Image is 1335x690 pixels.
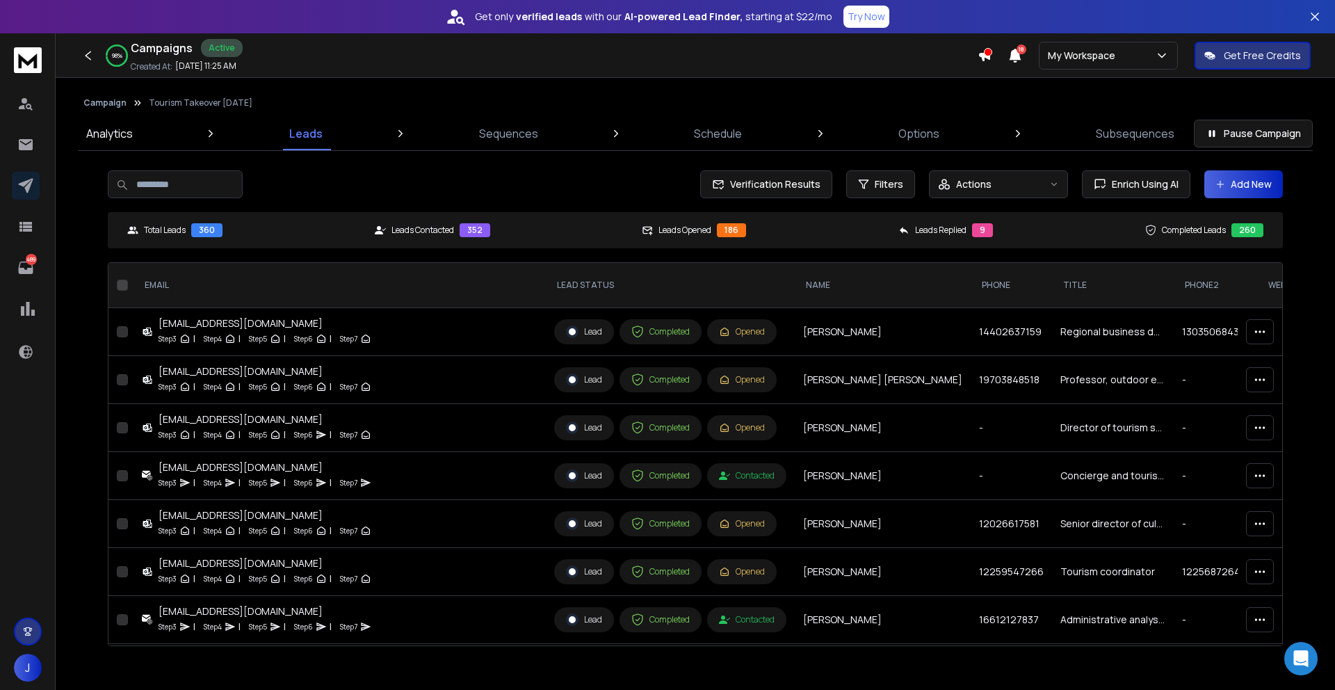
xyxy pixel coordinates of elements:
[1162,225,1226,236] p: Completed Leads
[971,596,1052,644] td: 16612127837
[131,61,172,72] p: Created At:
[204,476,222,490] p: Step 4
[631,374,690,386] div: Completed
[149,97,252,109] p: Tourism Takeover [DATE]
[1052,596,1174,644] td: Administrative analyst, tourism
[1174,263,1257,308] th: Phone2
[249,476,267,490] p: Step 5
[631,422,690,434] div: Completed
[238,524,241,538] p: |
[159,428,177,442] p: Step 3
[1174,596,1257,644] td: -
[719,374,765,385] div: Opened
[14,654,42,682] button: J
[294,524,313,538] p: Step 6
[330,380,332,394] p: |
[719,614,775,625] div: Contacted
[719,326,765,337] div: Opened
[566,326,602,338] div: Lead
[159,620,177,634] p: Step 3
[898,125,939,142] p: Options
[294,428,313,442] p: Step 6
[238,620,241,634] p: |
[631,517,690,530] div: Completed
[281,117,331,150] a: Leads
[795,263,971,308] th: NAME
[1106,177,1179,191] span: Enrich Using AI
[340,620,357,634] p: Step 7
[284,380,286,394] p: |
[1052,263,1174,308] th: title
[294,620,313,634] p: Step 6
[159,316,371,330] div: [EMAIL_ADDRESS][DOMAIN_NAME]
[1082,170,1190,198] button: Enrich Using AI
[340,476,357,490] p: Step 7
[159,332,177,346] p: Step 3
[890,117,948,150] a: Options
[566,470,602,482] div: Lead
[204,620,222,634] p: Step 4
[479,125,538,142] p: Sequences
[249,428,267,442] p: Step 5
[1174,452,1257,500] td: -
[658,225,711,236] p: Leads Opened
[719,470,775,481] div: Contacted
[204,524,222,538] p: Step 4
[159,556,371,570] div: [EMAIL_ADDRESS][DOMAIN_NAME]
[133,263,546,308] th: EMAIL
[284,428,286,442] p: |
[238,572,241,586] p: |
[1174,548,1257,596] td: 12256872642
[238,380,241,394] p: |
[1174,500,1257,548] td: -
[719,566,765,577] div: Opened
[204,332,222,346] p: Step 4
[193,572,195,586] p: |
[971,263,1052,308] th: Phone
[795,404,971,452] td: [PERSON_NAME]
[717,223,746,237] div: 186
[159,572,177,586] p: Step 3
[1204,170,1283,198] button: Add New
[340,428,357,442] p: Step 7
[1052,356,1174,404] td: Professor, outdoor education and [PERSON_NAME], school of tourism, hospitality, and recreation
[14,47,42,73] img: logo
[1194,120,1313,147] button: Pause Campaign
[1048,49,1121,63] p: My Workspace
[1174,356,1257,404] td: -
[249,572,267,586] p: Step 5
[159,524,177,538] p: Step 3
[566,565,602,578] div: Lead
[971,308,1052,356] td: 14402637159
[159,460,371,474] div: [EMAIL_ADDRESS][DOMAIN_NAME]
[460,223,490,237] div: 352
[971,548,1052,596] td: 12259547266
[1052,404,1174,452] td: Director of tourism sales at nashville convention and visitors corporation
[566,422,602,434] div: Lead
[719,518,765,529] div: Opened
[843,6,889,28] button: Try Now
[1017,45,1026,54] span: 18
[294,476,313,490] p: Step 6
[971,404,1052,452] td: -
[131,40,193,56] h1: Campaigns
[1231,223,1263,237] div: 260
[566,374,602,386] div: Lead
[330,428,332,442] p: |
[330,332,332,346] p: |
[795,452,971,500] td: [PERSON_NAME]
[340,380,357,394] p: Step 7
[12,254,40,282] a: 489
[956,177,992,191] p: Actions
[159,364,371,378] div: [EMAIL_ADDRESS][DOMAIN_NAME]
[848,10,885,24] p: Try Now
[159,476,177,490] p: Step 3
[26,254,37,265] p: 489
[112,51,122,60] p: 98 %
[391,225,454,236] p: Leads Contacted
[204,380,222,394] p: Step 4
[284,620,286,634] p: |
[631,613,690,626] div: Completed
